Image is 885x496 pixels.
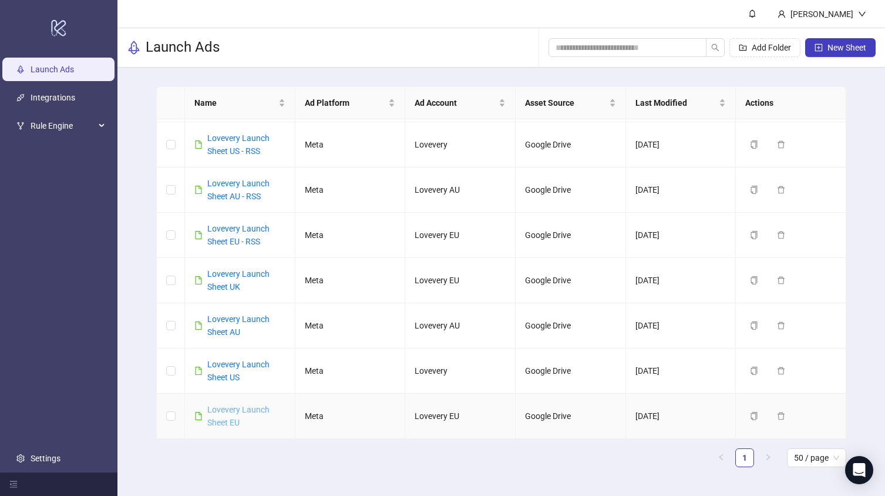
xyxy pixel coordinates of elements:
[194,412,203,420] span: file
[765,454,772,461] span: right
[718,454,725,461] span: left
[827,43,866,52] span: New Sheet
[405,258,516,303] td: Lovevery EU
[777,412,785,420] span: delete
[516,303,626,348] td: Google Drive
[805,38,876,57] button: New Sheet
[794,449,839,467] span: 50 / page
[750,321,758,330] span: copy
[31,65,74,74] a: Launch Ads
[786,8,858,21] div: [PERSON_NAME]
[31,454,60,463] a: Settings
[295,213,406,258] td: Meta
[415,96,496,109] span: Ad Account
[295,303,406,348] td: Meta
[729,38,800,57] button: Add Folder
[736,87,846,119] th: Actions
[787,448,846,467] div: Page Size
[194,140,203,149] span: file
[626,394,736,439] td: [DATE]
[516,122,626,167] td: Google Drive
[295,122,406,167] td: Meta
[525,96,607,109] span: Asset Source
[295,87,406,119] th: Ad Platform
[736,449,753,467] a: 1
[207,133,270,156] a: Lovevery Launch Sheet US - RSS
[626,213,736,258] td: [DATE]
[295,348,406,394] td: Meta
[305,96,386,109] span: Ad Platform
[207,224,270,246] a: Lovevery Launch Sheet EU - RSS
[194,96,276,109] span: Name
[16,122,25,130] span: fork
[777,186,785,194] span: delete
[194,231,203,239] span: file
[777,367,785,375] span: delete
[516,87,626,119] th: Asset Source
[194,186,203,194] span: file
[146,38,220,57] h3: Launch Ads
[295,167,406,213] td: Meta
[626,122,736,167] td: [DATE]
[194,367,203,375] span: file
[185,87,295,119] th: Name
[516,258,626,303] td: Google Drive
[626,87,736,119] th: Last Modified
[207,179,270,201] a: Lovevery Launch Sheet AU - RSS
[516,167,626,213] td: Google Drive
[405,87,516,119] th: Ad Account
[405,213,516,258] td: Lovevery EU
[712,448,731,467] button: left
[405,348,516,394] td: Lovevery
[207,405,270,427] a: Lovevery Launch Sheet EU
[750,140,758,149] span: copy
[626,167,736,213] td: [DATE]
[295,258,406,303] td: Meta
[778,10,786,18] span: user
[9,480,18,488] span: menu-fold
[752,43,791,52] span: Add Folder
[516,213,626,258] td: Google Drive
[635,96,717,109] span: Last Modified
[405,303,516,348] td: Lovevery AU
[777,276,785,284] span: delete
[405,394,516,439] td: Lovevery EU
[295,394,406,439] td: Meta
[31,114,95,138] span: Rule Engine
[845,456,873,484] div: Open Intercom Messenger
[127,41,141,55] span: rocket
[516,394,626,439] td: Google Drive
[626,348,736,394] td: [DATE]
[777,231,785,239] span: delete
[858,10,866,18] span: down
[626,258,736,303] td: [DATE]
[777,321,785,330] span: delete
[815,43,823,52] span: plus-square
[405,167,516,213] td: Lovevery AU
[207,360,270,382] a: Lovevery Launch Sheet US
[194,321,203,330] span: file
[207,314,270,337] a: Lovevery Launch Sheet AU
[516,348,626,394] td: Google Drive
[750,186,758,194] span: copy
[750,412,758,420] span: copy
[405,122,516,167] td: Lovevery
[739,43,747,52] span: folder-add
[759,448,778,467] li: Next Page
[31,93,75,102] a: Integrations
[759,448,778,467] button: right
[748,9,756,18] span: bell
[626,303,736,348] td: [DATE]
[735,448,754,467] li: 1
[207,269,270,291] a: Lovevery Launch Sheet UK
[712,448,731,467] li: Previous Page
[750,231,758,239] span: copy
[711,43,719,52] span: search
[194,276,203,284] span: file
[777,140,785,149] span: delete
[750,276,758,284] span: copy
[750,367,758,375] span: copy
